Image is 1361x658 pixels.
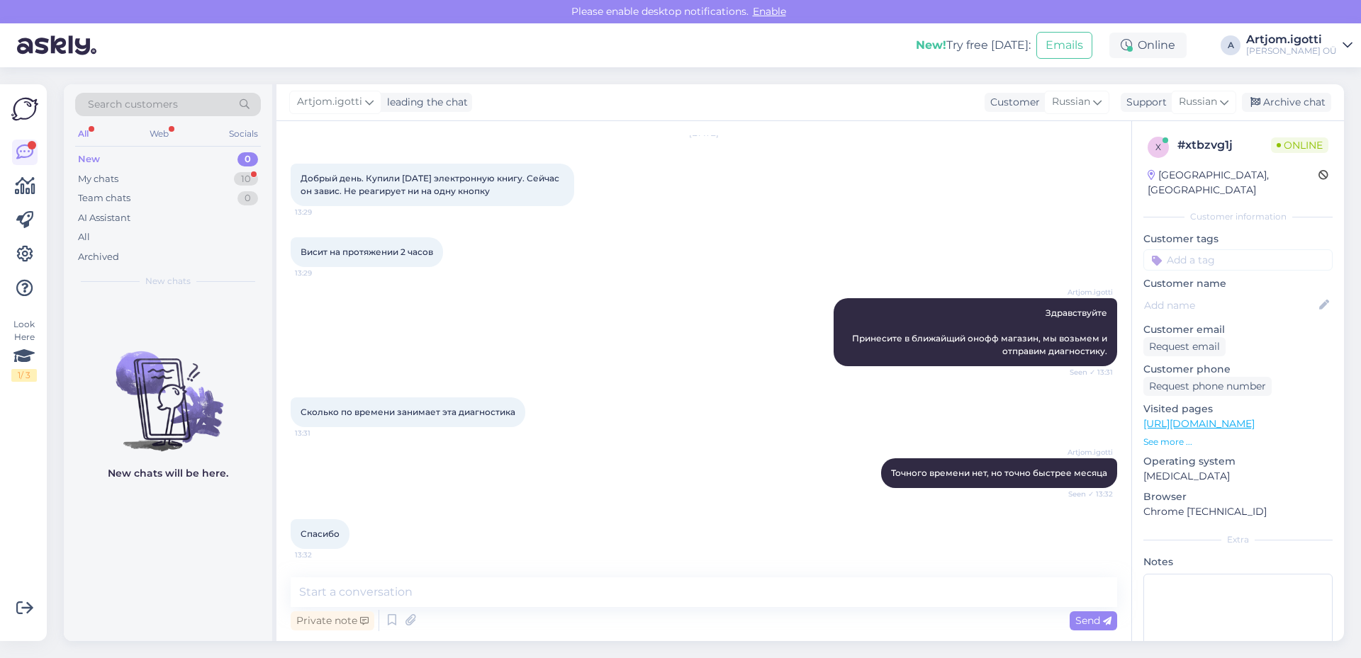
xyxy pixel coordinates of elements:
[1143,377,1272,396] div: Request phone number
[78,230,90,244] div: All
[1036,32,1092,59] button: Emails
[1179,94,1217,110] span: Russian
[985,95,1040,110] div: Customer
[749,5,790,18] span: Enable
[1075,614,1111,627] span: Send
[295,428,348,438] span: 13:31
[1060,489,1113,499] span: Seen ✓ 13:32
[1143,417,1255,430] a: [URL][DOMAIN_NAME]
[1221,35,1240,55] div: A
[11,369,37,382] div: 1 / 3
[1246,34,1352,57] a: Artjom.igotti[PERSON_NAME] OÜ
[891,467,1107,478] span: Точного времени нет, но точно быстрее месяца
[1143,436,1333,448] p: See more ...
[1121,95,1167,110] div: Support
[234,172,258,186] div: 10
[226,125,261,143] div: Socials
[295,207,348,217] span: 13:29
[295,268,348,278] span: 13:29
[237,191,258,205] div: 0
[301,528,340,539] span: Спасибо
[78,172,118,186] div: My chats
[1143,533,1333,546] div: Extra
[11,96,38,123] img: Askly Logo
[916,37,1031,54] div: Try free [DATE]:
[1148,168,1318,198] div: [GEOGRAPHIC_DATA], [GEOGRAPHIC_DATA]
[1242,93,1331,112] div: Archive chat
[145,275,191,288] span: New chats
[78,211,130,225] div: AI Assistant
[1143,402,1333,416] p: Visited pages
[1144,297,1316,313] input: Add name
[1143,362,1333,377] p: Customer phone
[237,152,258,166] div: 0
[1143,454,1333,469] p: Operating system
[1060,367,1113,378] span: Seen ✓ 13:31
[301,407,515,417] span: Сколько по времени занимает эта диагностика
[1052,94,1090,110] span: Russian
[301,173,561,196] span: Добрый день. Купили [DATE] электронную книгу. Сейчас он завис. Не реагирует ни на одну кнопку
[1109,33,1187,58] div: Online
[1143,469,1333,484] p: [MEDICAL_DATA]
[1271,137,1328,153] span: Online
[381,95,468,110] div: leading the chat
[1143,337,1226,356] div: Request email
[1143,322,1333,337] p: Customer email
[78,250,119,264] div: Archived
[1143,555,1333,569] p: Notes
[78,152,100,166] div: New
[1143,232,1333,246] p: Customer tags
[1246,45,1337,57] div: [PERSON_NAME] OÜ
[88,97,178,112] span: Search customers
[1143,249,1333,271] input: Add a tag
[295,550,348,560] span: 13:32
[1060,287,1113,297] span: Artjom.igotti
[1143,210,1333,223] div: Customer information
[147,125,172,143] div: Web
[75,125,91,143] div: All
[1060,447,1113,458] span: Artjom.igotti
[291,611,374,630] div: Private note
[108,466,228,481] p: New chats will be here.
[78,191,130,205] div: Team chats
[1177,137,1271,154] div: # xtbzvg1j
[301,246,433,257] span: Висит на протяжении 2 часов
[1143,489,1333,504] p: Browser
[64,326,272,453] img: No chats
[1143,276,1333,291] p: Customer name
[11,318,37,382] div: Look Here
[1246,34,1337,45] div: Artjom.igotti
[1155,142,1161,152] span: x
[297,94,362,110] span: Artjom.igotti
[1143,504,1333,519] p: Chrome [TECHNICAL_ID]
[916,38,946,52] b: New!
